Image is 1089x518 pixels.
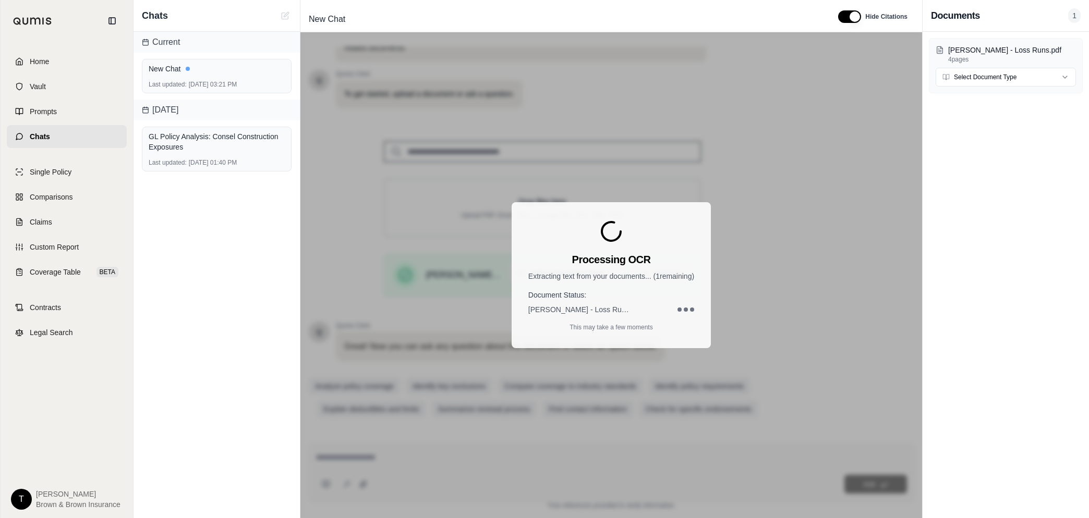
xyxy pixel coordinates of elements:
[142,8,168,23] span: Chats
[134,100,300,120] div: [DATE]
[948,55,1076,64] p: 4 pages
[7,296,127,319] a: Contracts
[11,489,32,510] div: T
[30,217,52,227] span: Claims
[528,271,694,281] p: Extracting text from your documents... ( 1 remaining)
[13,17,52,25] img: Qumis Logo
[936,45,1076,64] button: [PERSON_NAME] - Loss Runs.pdf4pages
[104,13,120,29] button: Collapse sidebar
[30,192,72,202] span: Comparisons
[30,81,46,92] span: Vault
[149,80,187,89] span: Last updated:
[865,13,907,21] span: Hide Citations
[134,32,300,53] div: Current
[7,100,127,123] a: Prompts
[572,252,651,267] h3: Processing OCR
[7,50,127,73] a: Home
[305,11,349,28] span: New Chat
[30,327,73,338] span: Legal Search
[149,158,285,167] div: [DATE] 01:40 PM
[7,321,127,344] a: Legal Search
[30,167,71,177] span: Single Policy
[30,267,81,277] span: Coverage Table
[36,489,120,499] span: [PERSON_NAME]
[948,45,1076,55] p: Danny Yates - Loss Runs.pdf
[30,242,79,252] span: Custom Report
[149,80,285,89] div: [DATE] 03:21 PM
[96,267,118,277] span: BETA
[30,302,61,313] span: Contracts
[528,290,694,300] h4: Document Status:
[570,323,652,331] p: This may take a few moments
[7,125,127,148] a: Chats
[30,56,49,67] span: Home
[931,8,980,23] h3: Documents
[7,236,127,258] a: Custom Report
[279,9,292,22] button: Cannot create new chat while OCR is processing
[7,186,127,208] a: Comparisons
[1068,8,1081,23] span: 1
[305,11,826,28] div: Edit Title
[7,211,127,233] a: Claims
[149,131,285,152] div: GL Policy Analysis: Consel Construction Exposures
[7,75,127,98] a: Vault
[528,304,633,315] span: [PERSON_NAME] - Loss Runs.pdf
[30,131,50,142] span: Chats
[7,161,127,183] a: Single Policy
[149,158,187,167] span: Last updated:
[30,106,57,117] span: Prompts
[36,499,120,510] span: Brown & Brown Insurance
[7,261,127,283] a: Coverage TableBETA
[149,64,285,74] div: New Chat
